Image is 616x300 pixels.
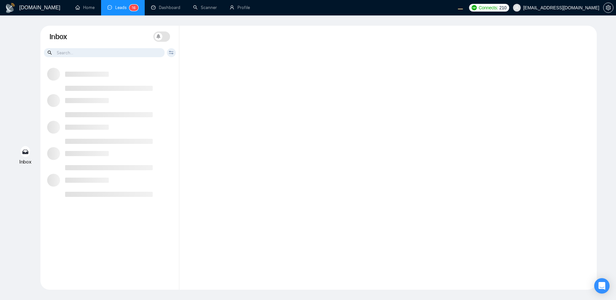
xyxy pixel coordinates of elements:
[47,49,53,56] span: search
[5,3,15,13] img: logo
[75,5,95,10] a: homeHome
[230,5,250,10] a: userProfile
[499,4,506,11] span: 210
[151,5,180,10] a: dashboardDashboard
[132,5,133,10] span: 1
[49,31,67,42] h1: Inbox
[19,159,31,165] span: Inbox
[603,5,613,10] a: setting
[133,5,136,10] span: 6
[472,5,477,10] img: upwork-logo.png
[129,4,138,11] sup: 16
[603,3,613,13] button: setting
[594,278,610,294] div: Open Intercom Messenger
[107,5,138,10] a: messageLeads16
[193,5,217,10] a: searchScanner
[515,5,519,10] span: user
[479,4,498,11] span: Connects:
[44,48,165,57] input: Search...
